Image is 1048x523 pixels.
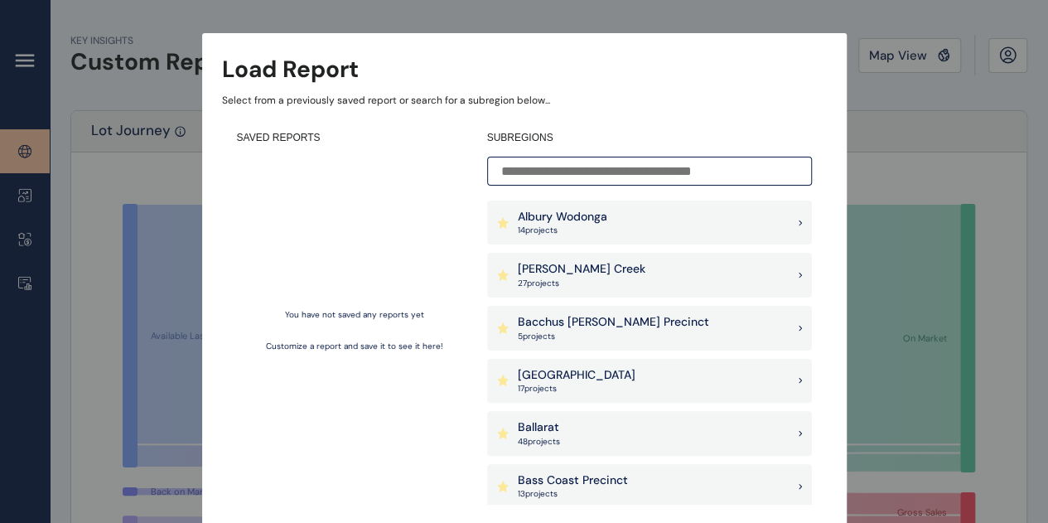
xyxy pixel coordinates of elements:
p: Select from a previously saved report or search for a subregion below... [222,94,827,108]
p: Albury Wodonga [518,209,607,225]
p: 17 project s [518,383,635,395]
p: 48 project s [518,436,560,448]
p: 13 project s [518,488,628,500]
p: Customize a report and save it to see it here! [266,341,443,352]
p: Ballarat [518,419,560,436]
p: [PERSON_NAME] Creek [518,261,645,278]
h4: SAVED REPORTS [237,131,472,145]
p: Bass Coast Precinct [518,472,628,489]
p: 5 project s [518,331,709,342]
p: [GEOGRAPHIC_DATA] [518,367,635,384]
p: Bacchus [PERSON_NAME] Precinct [518,314,709,331]
h3: Load Report [222,53,359,85]
p: 27 project s [518,278,645,289]
p: 14 project s [518,225,607,236]
p: You have not saved any reports yet [285,309,424,321]
h4: SUBREGIONS [487,131,812,145]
